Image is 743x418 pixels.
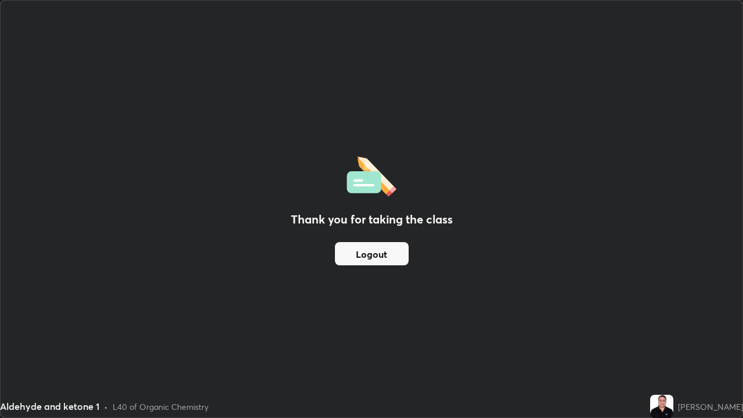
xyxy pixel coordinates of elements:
button: Logout [335,242,409,265]
div: [PERSON_NAME] [678,401,743,413]
img: 215bafacb3b8478da4d7c369939e23a8.jpg [650,395,673,418]
h2: Thank you for taking the class [291,211,453,228]
div: L40 of Organic Chemistry [113,401,208,413]
img: offlineFeedback.1438e8b3.svg [347,153,396,197]
div: • [104,401,108,413]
